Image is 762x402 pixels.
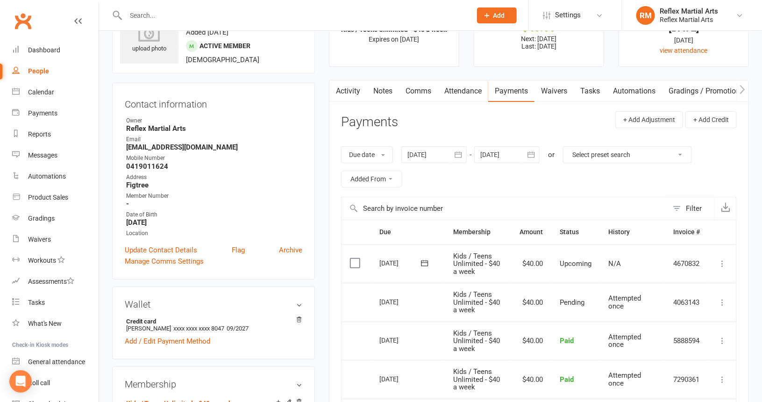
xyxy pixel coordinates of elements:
button: + Add Adjustment [615,111,683,128]
a: Waivers [534,80,574,102]
a: Tasks [574,80,606,102]
span: xxxx xxxx xxxx 8047 [173,325,224,332]
td: $40.00 [511,244,551,283]
div: $40.00 [483,23,595,33]
span: Paid [560,337,574,345]
div: [DATE] [379,333,422,347]
button: Due date [341,146,393,163]
button: Added From [341,171,402,187]
div: What's New [28,320,62,327]
li: [PERSON_NAME] [125,316,302,333]
a: Tasks [12,292,99,313]
div: Open Intercom Messenger [9,370,32,393]
div: Member Number [126,192,302,201]
div: Gradings [28,215,55,222]
span: Kids / Teens Unlimited - $40 a week [453,367,500,391]
a: Archive [279,244,302,256]
span: Add [493,12,505,19]
div: General attendance [28,358,85,366]
a: Flag [232,244,245,256]
strong: 0419011624 [126,162,302,171]
a: Messages [12,145,99,166]
div: [DATE] [379,256,422,270]
span: Paid [560,375,574,384]
a: Manage Comms Settings [125,256,204,267]
input: Search by invoice number [342,197,668,220]
strong: Credit card [126,318,298,325]
a: Automations [12,166,99,187]
span: [DEMOGRAPHIC_DATA] [186,56,259,64]
a: Automations [606,80,662,102]
div: Filter [686,203,702,214]
th: History [600,220,664,244]
div: Waivers [28,236,51,243]
div: People [28,67,49,75]
div: [DATE] [379,294,422,309]
strong: Figtree [126,181,302,189]
div: Dashboard [28,46,60,54]
div: Calendar [28,88,54,96]
td: $40.00 [511,283,551,322]
div: Reflex Martial Arts [660,15,718,24]
td: 7290361 [665,360,708,399]
div: Location [126,229,302,238]
div: Reports [28,130,51,138]
div: Product Sales [28,194,68,201]
div: Assessments [28,278,74,285]
h3: Wallet [125,299,302,309]
td: 4063143 [665,283,708,322]
span: Pending [560,298,584,307]
div: Tasks [28,299,45,306]
a: Notes [367,80,399,102]
div: [DATE] [627,35,740,45]
a: Update Contact Details [125,244,197,256]
strong: - [126,200,302,208]
h3: Payments [341,115,398,129]
a: Activity [329,80,367,102]
div: [DATE] [627,23,740,33]
a: Workouts [12,250,99,271]
a: Comms [399,80,438,102]
td: 4670832 [665,244,708,283]
a: Assessments [12,271,99,292]
span: N/A [608,259,621,268]
strong: [DATE] [126,218,302,227]
a: view attendance [660,47,708,54]
time: Added [DATE] [186,28,228,36]
a: Gradings [12,208,99,229]
span: Active member [199,42,250,50]
a: Dashboard [12,40,99,61]
span: Expires on [DATE] [369,36,420,43]
button: + Add Credit [685,111,737,128]
th: Invoice # [665,220,708,244]
span: Settings [555,5,581,26]
a: Reports [12,124,99,145]
span: Kids / Teens Unlimited - $40 a week [453,290,500,314]
span: Upcoming [560,259,591,268]
div: [DATE] [379,372,422,386]
th: Membership [445,220,511,244]
div: Automations [28,172,66,180]
h3: Membership [125,379,302,389]
span: Kids / Teens Unlimited - $40 a week [453,252,500,276]
td: 5888594 [665,322,708,360]
a: Add / Edit Payment Method [125,336,210,347]
h3: Contact information [125,95,302,109]
strong: Reflex Martial Arts [126,124,302,133]
a: What's New [12,313,99,334]
td: $40.00 [511,322,551,360]
p: Next: [DATE] Last: [DATE] [483,35,595,50]
span: 09/2027 [227,325,249,332]
th: Due [371,220,445,244]
a: Waivers [12,229,99,250]
div: RM [636,6,655,25]
td: $40.00 [511,360,551,399]
a: General attendance kiosk mode [12,352,99,373]
div: Workouts [28,257,56,264]
a: People [12,61,99,82]
div: Messages [28,151,57,159]
a: Clubworx [11,9,35,33]
a: Calendar [12,82,99,103]
button: Filter [668,197,714,220]
a: Payments [488,80,534,102]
